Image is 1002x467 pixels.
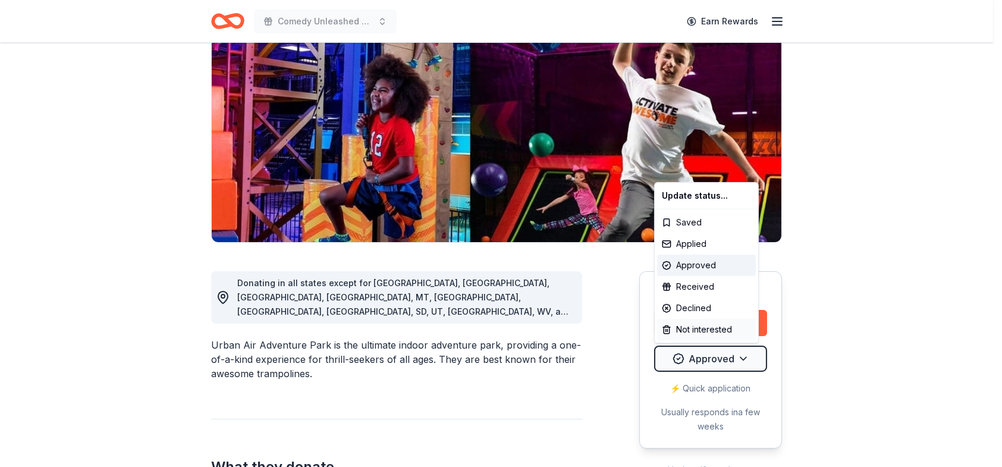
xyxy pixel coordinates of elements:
div: Saved [657,212,756,233]
div: Approved [657,255,756,276]
div: Declined [657,297,756,319]
span: Comedy Unleashed 2025 [278,14,373,29]
div: Received [657,276,756,297]
div: Not interested [657,319,756,340]
div: Update status... [657,185,756,206]
div: Applied [657,233,756,255]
